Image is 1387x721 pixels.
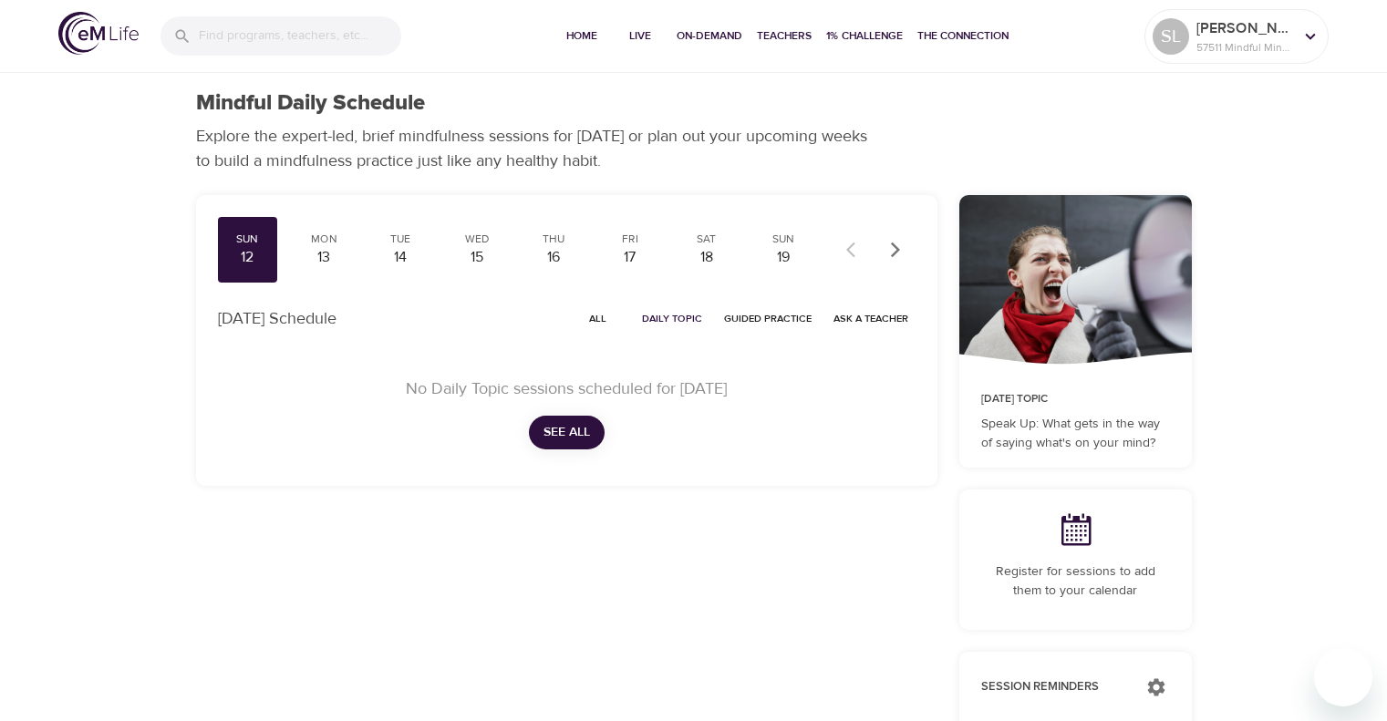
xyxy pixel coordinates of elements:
[1314,648,1372,706] iframe: Button to launch messaging window
[684,232,730,247] div: Sat
[454,247,500,268] div: 15
[677,26,742,46] span: On-Demand
[833,310,908,327] span: Ask a Teacher
[531,232,576,247] div: Thu
[761,247,806,268] div: 19
[531,247,576,268] div: 16
[1196,39,1293,56] p: 57511 Mindful Minutes
[1153,18,1189,55] div: SL
[607,232,653,247] div: Fri
[301,232,347,247] div: Mon
[981,391,1170,407] p: [DATE] Topic
[576,310,620,327] span: All
[757,26,812,46] span: Teachers
[981,562,1170,601] p: Register for sessions to add them to your calendar
[1196,17,1293,39] p: [PERSON_NAME]
[378,232,423,247] div: Tue
[560,26,604,46] span: Home
[196,124,880,173] p: Explore the expert-led, brief mindfulness sessions for [DATE] or plan out your upcoming weeks to ...
[196,90,425,117] h1: Mindful Daily Schedule
[240,376,894,401] p: No Daily Topic sessions scheduled for [DATE]
[378,247,423,268] div: 14
[607,247,653,268] div: 17
[981,678,1128,696] p: Session Reminders
[199,16,401,56] input: Find programs, teachers, etc...
[717,304,819,333] button: Guided Practice
[724,310,812,327] span: Guided Practice
[826,304,916,333] button: Ask a Teacher
[642,310,702,327] span: Daily Topic
[58,12,139,55] img: logo
[301,247,347,268] div: 13
[569,304,627,333] button: All
[684,247,730,268] div: 18
[225,232,271,247] div: Sun
[826,26,903,46] span: 1% Challenge
[543,421,590,444] span: See All
[454,232,500,247] div: Wed
[981,415,1170,453] p: Speak Up: What gets in the way of saying what's on your mind?
[529,416,605,449] button: See All
[218,306,336,331] p: [DATE] Schedule
[917,26,1009,46] span: The Connection
[761,232,806,247] div: Sun
[635,304,709,333] button: Daily Topic
[618,26,662,46] span: Live
[225,247,271,268] div: 12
